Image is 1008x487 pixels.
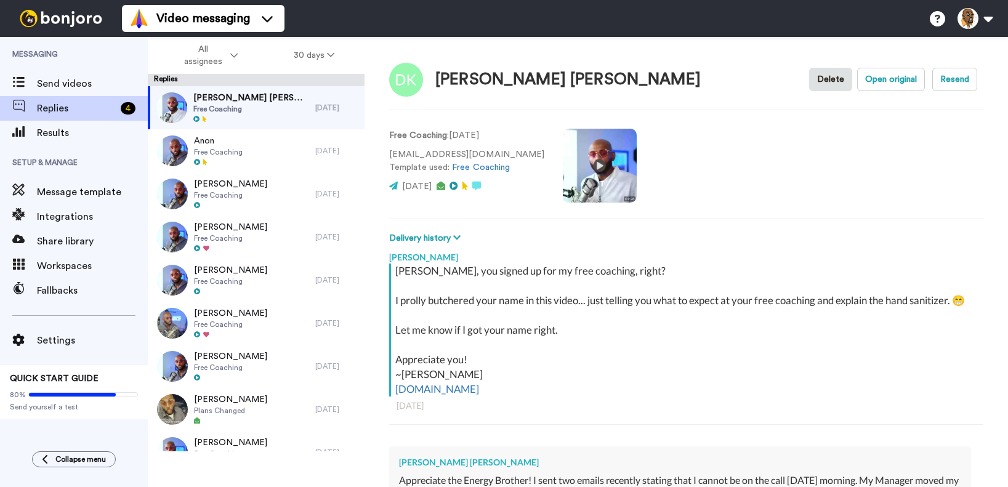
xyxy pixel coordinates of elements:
span: [PERSON_NAME] [194,437,267,449]
img: 836f08c6-17bf-493e-8ad9-256469128cc8-thumb.jpg [157,135,188,166]
div: [PERSON_NAME] [389,245,983,264]
span: Settings [37,333,148,348]
a: [PERSON_NAME]Free Coaching[DATE] [148,259,365,302]
div: [PERSON_NAME] [PERSON_NAME] [399,456,961,469]
span: Send videos [37,76,148,91]
img: vm-color.svg [129,9,149,28]
strong: Free Coaching [389,131,447,140]
div: [DATE] [315,318,358,328]
span: Results [37,126,148,140]
a: [DOMAIN_NAME] [395,382,479,395]
span: 80% [10,390,26,400]
p: : [DATE] [389,129,544,142]
span: [PERSON_NAME] [194,307,267,320]
img: 28e032e4-57a9-4eed-8c77-332f14a3285c-thumb.jpg [157,394,188,425]
span: Free Coaching [193,104,309,114]
a: [PERSON_NAME]Free Coaching[DATE] [148,215,365,259]
div: [PERSON_NAME], you signed up for my free coaching, right? I prolly butchered your name in this vi... [395,264,980,396]
button: 30 days [266,44,363,66]
span: Free Coaching [194,233,267,243]
span: Share library [37,234,148,249]
span: [PERSON_NAME] [194,393,267,406]
a: [PERSON_NAME]Free Coaching[DATE] [148,302,365,345]
p: [EMAIL_ADDRESS][DOMAIN_NAME] Template used: [389,148,544,174]
div: [DATE] [315,146,358,156]
button: Delete [809,68,852,91]
span: [DATE] [402,182,432,191]
div: [DATE] [315,275,358,285]
span: Integrations [37,209,148,224]
a: [PERSON_NAME] [PERSON_NAME]Free Coaching[DATE] [148,86,365,129]
span: Free Coaching [194,147,243,157]
button: All assignees [150,38,266,73]
div: 4 [121,102,135,115]
span: Message template [37,185,148,199]
div: [DATE] [315,448,358,457]
img: 698506f6-bcb5-4c48-9356-19d0a62192df-thumb.jpg [157,351,188,382]
span: Video messaging [156,10,250,27]
img: Image of Dean Kenneth jackson [389,63,423,97]
div: [PERSON_NAME] [PERSON_NAME] [435,71,701,89]
span: [PERSON_NAME] [PERSON_NAME] [193,92,309,104]
span: [PERSON_NAME] [194,221,267,233]
img: bj-logo-header-white.svg [15,10,107,27]
button: Resend [932,68,977,91]
a: [PERSON_NAME]Free Coaching[DATE] [148,172,365,215]
button: Open original [857,68,925,91]
img: e1571473-674e-4fb5-82b6-f32598f6bb34-thumb.jpg [157,222,188,252]
span: Free Coaching [194,449,267,459]
span: Free Coaching [194,190,267,200]
span: Anon [194,135,243,147]
span: [PERSON_NAME] [194,178,267,190]
span: Replies [37,101,116,116]
span: [PERSON_NAME] [194,264,267,276]
span: All assignees [178,43,228,68]
span: Send yourself a test [10,402,138,412]
div: [DATE] [397,400,976,412]
span: Free Coaching [194,276,267,286]
a: [PERSON_NAME]Free Coaching[DATE] [148,431,365,474]
div: [DATE] [315,189,358,199]
a: [PERSON_NAME]Free Coaching[DATE] [148,345,365,388]
div: [DATE] [315,361,358,371]
img: 0eac518f-fa50-4d94-9153-d51d1596eb62-thumb.jpg [157,308,188,339]
div: [DATE] [315,232,358,242]
img: 3c7731fe-347c-4a32-a53d-d4aac9e5c19d-thumb.jpg [156,92,187,123]
a: Free Coaching [452,163,510,172]
div: Replies [148,74,365,86]
span: Free Coaching [194,363,267,372]
button: Collapse menu [32,451,116,467]
img: 48d90861-9b4c-4d24-ba92-7740182d2aa9-thumb.jpg [157,437,188,468]
span: Collapse menu [55,454,106,464]
span: Free Coaching [194,320,267,329]
div: [DATE] [315,404,358,414]
span: Fallbacks [37,283,148,298]
div: [DATE] [315,103,358,113]
a: [PERSON_NAME]Plans Changed[DATE] [148,388,365,431]
span: Workspaces [37,259,148,273]
img: 04f5b6ea-c23b-42e5-97d4-22f3738a1dda-thumb.jpg [157,179,188,209]
span: QUICK START GUIDE [10,374,99,383]
img: 2381e0b4-0c37-4a6a-bb05-d4b7997c0a88-thumb.jpg [157,265,188,296]
span: [PERSON_NAME] [194,350,267,363]
a: AnonFree Coaching[DATE] [148,129,365,172]
button: Delivery history [389,231,464,245]
span: Plans Changed [194,406,267,416]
